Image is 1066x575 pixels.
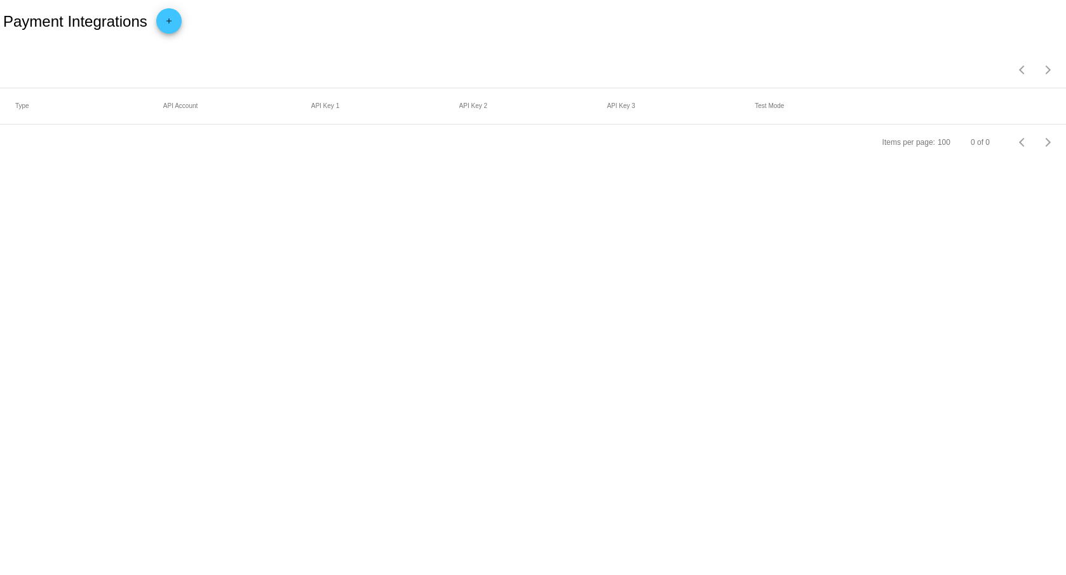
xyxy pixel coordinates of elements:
[161,17,177,32] mat-icon: add
[882,138,935,147] div: Items per page:
[163,102,311,109] mat-header-cell: API Account
[459,102,607,109] mat-header-cell: API Key 2
[3,13,147,30] h2: Payment Integrations
[971,138,990,147] div: 0 of 0
[1036,130,1061,155] button: Next page
[15,102,163,109] mat-header-cell: Type
[1036,57,1061,83] button: Next page
[607,102,755,109] mat-header-cell: API Key 3
[938,138,950,147] div: 100
[1010,57,1036,83] button: Previous page
[311,102,459,109] mat-header-cell: API Key 1
[755,102,903,109] mat-header-cell: Test Mode
[1010,130,1036,155] button: Previous page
